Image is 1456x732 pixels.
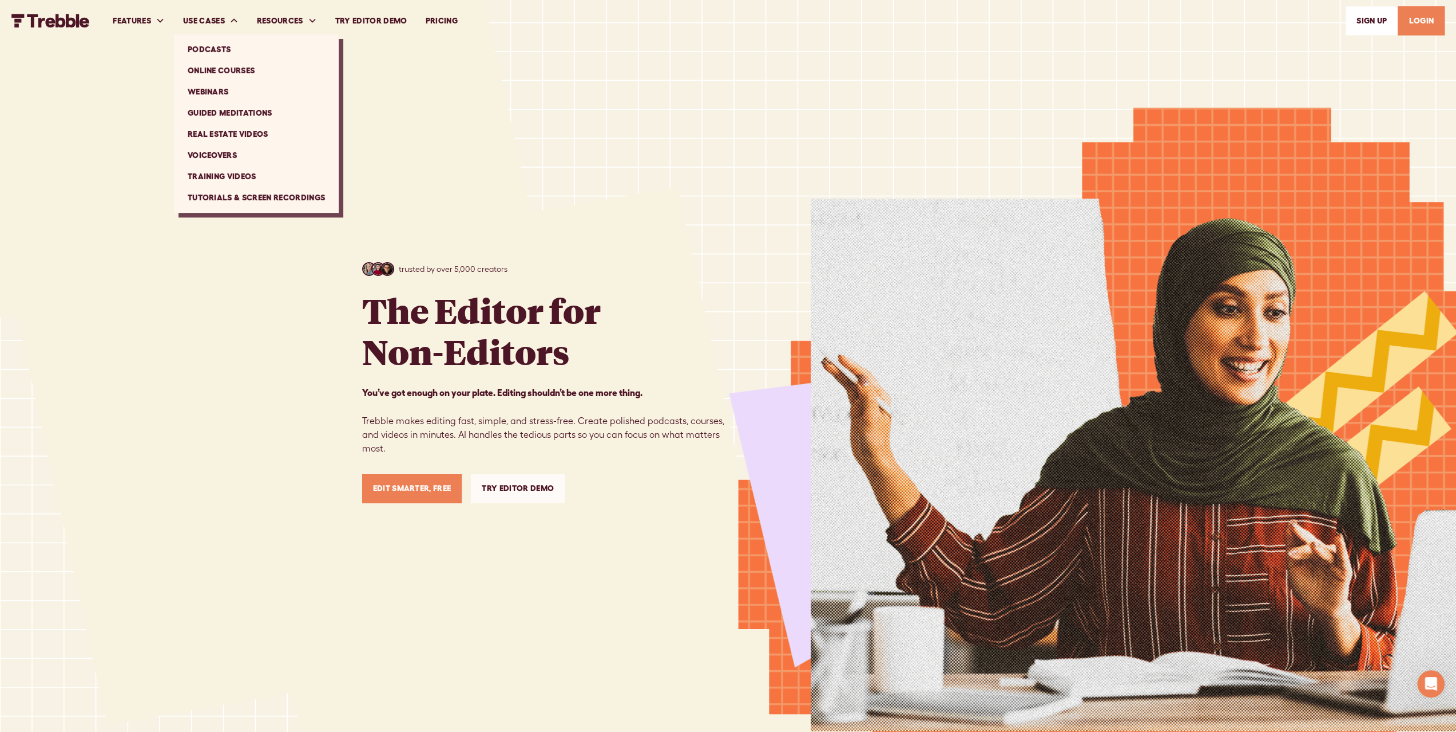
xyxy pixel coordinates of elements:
a: Podcasts [178,39,334,60]
a: Tutorials & Screen Recordings [178,187,334,208]
a: Try Editor Demo [326,1,416,41]
a: SIGn UP [1346,6,1398,35]
nav: USE CASES [174,34,339,213]
a: PRICING [416,1,466,41]
iframe: Intercom live chat [1417,670,1445,698]
a: Try Editor Demo [471,474,565,503]
a: Guided Meditations [178,102,334,124]
a: Training Videos [178,166,334,187]
a: Online Courses [178,60,334,81]
a: Real Estate Videos [178,124,334,145]
div: RESOURCES [248,1,326,41]
a: LOGIN [1398,6,1445,35]
img: Trebble FM Logo [11,14,90,27]
p: trusted by over 5,000 creators [399,263,507,275]
p: Trebble makes editing fast, simple, and stress-free. Create polished podcasts, courses, and video... [362,386,728,456]
div: USE CASES [174,1,248,41]
strong: You’ve got enough on your plate. Editing shouldn’t be one more thing. ‍ [362,387,642,398]
div: USE CASES [183,15,225,27]
div: FEATURES [113,15,151,27]
a: Voiceovers [178,145,334,166]
a: Edit Smarter, Free [362,474,462,503]
h1: The Editor for Non-Editors [362,290,601,372]
div: RESOURCES [257,15,303,27]
a: home [11,14,90,27]
div: FEATURES [104,1,174,41]
a: Webinars [178,81,334,102]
